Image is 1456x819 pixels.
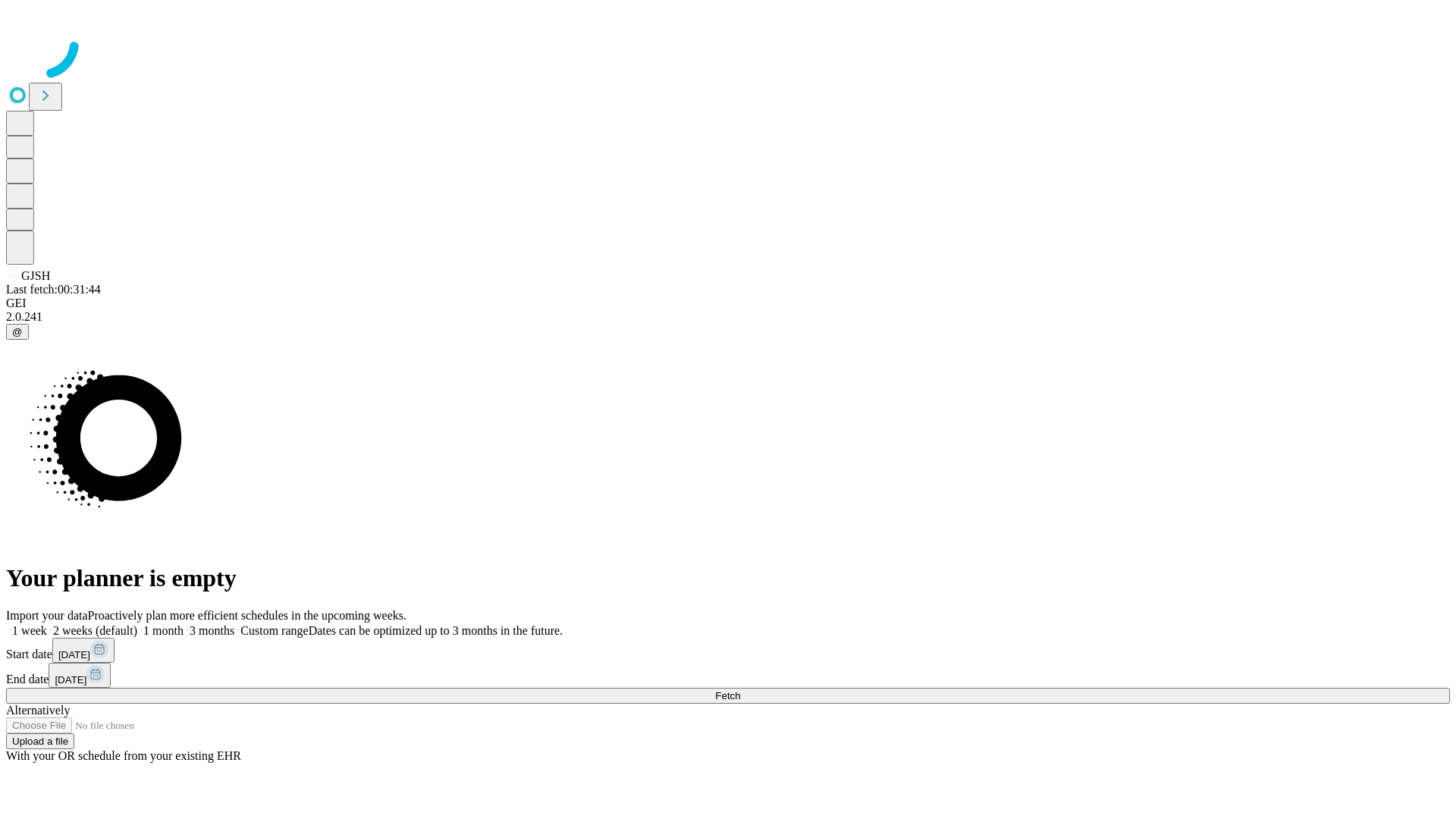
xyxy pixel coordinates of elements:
[6,297,1450,310] div: GEI
[6,310,1450,324] div: 2.0.241
[6,609,88,622] span: Import your data
[49,663,111,688] button: [DATE]
[6,638,1450,663] div: Start date
[12,326,23,337] span: @
[143,624,184,637] span: 1 month
[240,624,308,637] span: Custom range
[6,564,1450,592] h1: Your planner is empty
[58,649,90,661] span: [DATE]
[52,638,115,663] button: [DATE]
[309,624,563,637] span: Dates can be optimized up to 3 months in the future.
[6,749,241,762] span: With your OR schedule from your existing EHR
[6,733,74,749] button: Upload a file
[6,704,70,717] span: Alternatively
[715,690,740,701] span: Fetch
[21,269,50,282] span: GJSH
[190,624,234,637] span: 3 months
[88,609,406,622] span: Proactively plan more efficient schedules in the upcoming weeks.
[53,624,137,637] span: 2 weeks (default)
[12,624,47,637] span: 1 week
[6,324,29,340] button: @
[6,283,101,296] span: Last fetch: 00:31:44
[6,688,1450,704] button: Fetch
[6,663,1450,688] div: End date
[55,674,86,686] span: [DATE]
